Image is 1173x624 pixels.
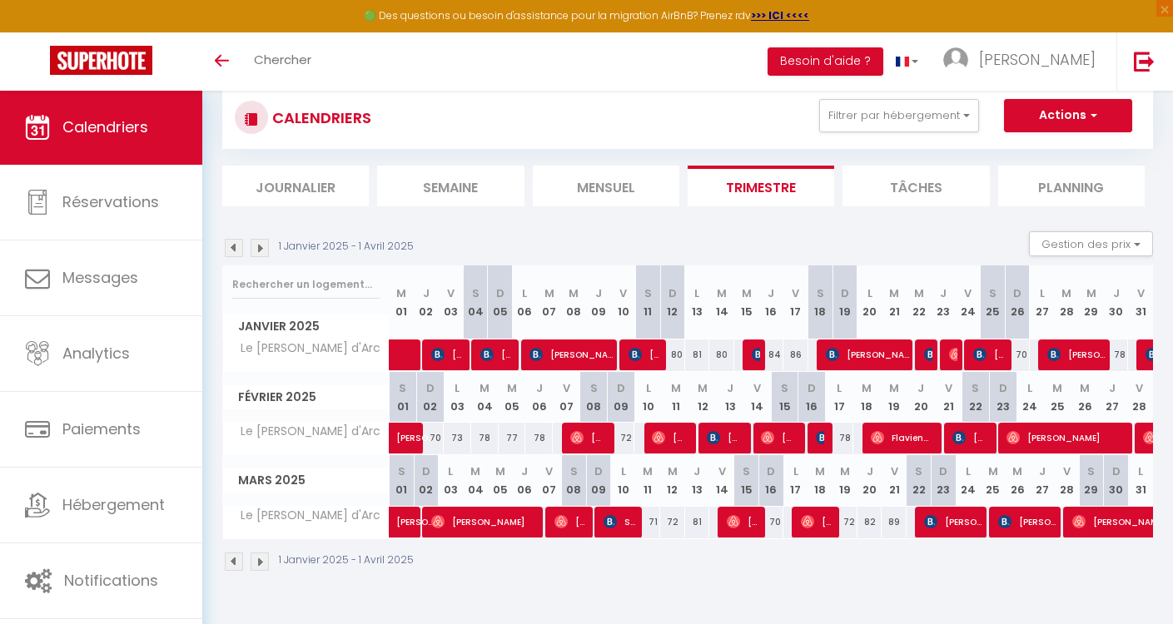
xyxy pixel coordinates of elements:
th: 08 [562,455,587,506]
th: 11 [635,265,660,339]
th: 30 [1104,265,1129,339]
abbr: M [889,380,899,396]
abbr: S [743,463,750,479]
span: Réservations [62,191,159,212]
li: Journalier [222,166,369,206]
img: ... [943,47,968,72]
span: Swan [PERSON_NAME] [604,506,637,537]
span: [PERSON_NAME] [952,422,986,453]
span: [PERSON_NAME] [652,422,685,453]
th: 23 [932,455,957,506]
th: 18 [853,372,881,423]
th: 12 [660,455,685,506]
th: 07 [537,455,562,506]
a: Chercher [241,32,324,91]
li: Trimestre [688,166,834,206]
abbr: L [448,463,453,479]
th: 24 [1016,372,1044,423]
span: [PERSON_NAME] [1006,422,1115,453]
th: 15 [771,372,798,423]
div: 78 [525,423,553,453]
th: 22 [907,455,932,506]
th: 03 [439,265,464,339]
abbr: D [767,463,775,479]
th: 30 [1104,455,1129,506]
div: 78 [471,423,499,453]
abbr: D [594,463,603,479]
span: Le [PERSON_NAME] d'Arc [226,339,385,358]
abbr: V [753,380,761,396]
th: 31 [1128,265,1153,339]
abbr: M [495,463,505,479]
th: 16 [798,372,826,423]
th: 07 [537,265,562,339]
th: 19 [833,455,857,506]
abbr: M [1080,380,1090,396]
p: 1 Janvier 2025 - 1 Avril 2025 [279,552,414,568]
abbr: D [496,285,504,301]
abbr: J [521,463,528,479]
abbr: J [940,285,947,301]
th: 22 [907,265,932,339]
li: Planning [998,166,1145,206]
th: 14 [709,265,734,339]
abbr: S [570,463,578,479]
div: 70 [1005,339,1030,370]
abbr: S [472,285,480,301]
th: 24 [956,455,981,506]
th: 23 [989,372,1016,423]
th: 14 [709,455,734,506]
input: Rechercher un logement... [232,270,380,300]
abbr: S [1087,463,1095,479]
abbr: M [668,463,678,479]
abbr: V [718,463,726,479]
abbr: J [536,380,543,396]
span: [PERSON_NAME] [431,506,539,537]
span: Flavien Bourbon [871,422,929,453]
div: 72 [660,507,685,537]
div: 81 [685,339,710,370]
th: 26 [1071,372,1099,423]
abbr: V [619,285,627,301]
abbr: V [447,285,455,301]
th: 31 [1128,455,1153,506]
span: [PERSON_NAME] [727,506,760,537]
th: 26 [1005,265,1030,339]
abbr: V [1137,285,1145,301]
abbr: L [966,463,971,479]
span: Le [PERSON_NAME] d'Arc [226,507,385,525]
th: 12 [660,265,685,339]
span: [PERSON_NAME] [396,498,435,529]
span: Mars 2025 [223,468,389,493]
span: Calendriers [62,116,148,137]
abbr: L [867,285,872,301]
th: 03 [444,372,471,423]
th: 07 [553,372,580,423]
abbr: J [595,285,602,301]
th: 27 [1098,372,1126,423]
th: 14 [743,372,771,423]
th: 19 [880,372,907,423]
th: 08 [580,372,608,423]
strong: >>> ICI <<<< [751,8,809,22]
abbr: D [999,380,1007,396]
th: 06 [512,265,537,339]
th: 25 [981,455,1006,506]
th: 01 [390,372,417,423]
abbr: D [1112,463,1121,479]
th: 10 [611,265,636,339]
abbr: J [917,380,924,396]
span: [PERSON_NAME] [998,506,1056,537]
abbr: D [808,380,816,396]
th: 25 [981,265,1006,339]
div: 80 [709,339,734,370]
th: 29 [1079,265,1104,339]
abbr: D [841,285,849,301]
th: 25 [1044,372,1071,423]
abbr: M [643,463,653,479]
li: Semaine [377,166,524,206]
abbr: M [840,463,850,479]
span: Le [PERSON_NAME] d'Arc [226,423,385,441]
th: 22 [962,372,990,423]
div: 78 [826,423,853,453]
